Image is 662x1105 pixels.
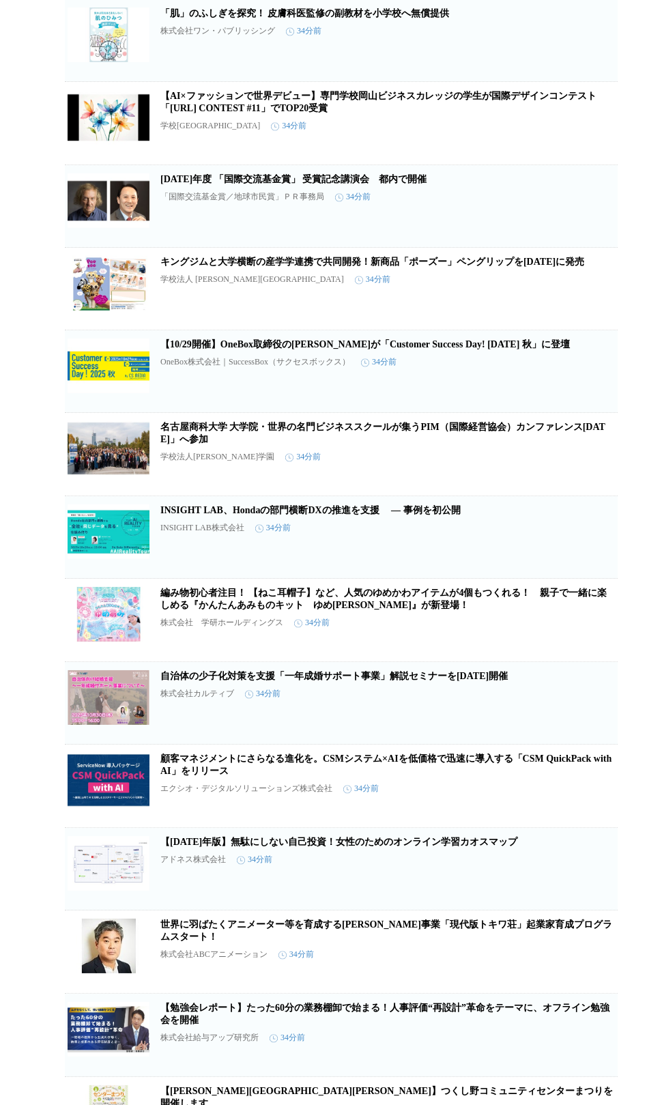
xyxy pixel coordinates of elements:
[285,451,321,463] time: 34分前
[160,1003,609,1025] a: 【勉強会レポート】たった60分の業務棚卸で始まる！人事評価“再設計”革命をテーマに、オフライン勉強会を開催
[160,191,324,203] p: 「国際交流基金賞／地球市民賞」ＰＲ事務局
[68,1002,149,1057] img: 【勉強会レポート】たった60分の業務棚卸で始まる！人事評価“再設計”革命をテーマに、オフライン勉強会を開催
[160,120,260,132] p: 学校[GEOGRAPHIC_DATA]
[255,522,291,534] time: 34分前
[68,670,149,725] img: 自治体の少子化対策を支援「一年成婚サポート事業」解説セミナーを10月30日（木）開催
[160,422,605,444] a: 名古屋商科大学 大学院・世界の名門ビジネススクールが集うPIM（国際経営協会）カンファレンス[DATE]」へ参加
[160,8,450,18] a: 「肌」のふしぎを探究！ 皮膚科医監修の副教材を小学校へ無償提供
[160,451,274,463] p: 学校法人[PERSON_NAME]学園
[160,174,427,184] a: [DATE]年度 「国際交流基金賞」 受賞記念講演会 都内で開催
[160,1032,259,1044] p: 株式会社給与アップ研究所
[68,919,149,973] img: 世界に羽ばたくアニメーター等を育成する東京都事業「現代版トキワ荘」起業家育成プログラムスタート！
[68,587,149,642] img: 編み物初心者注目！ 【ねこ耳帽子】など、人気のゆめかわアイテムが4個もつくれる！ 親子で一緒に楽しめる『かんたんあみものキット ゆめあみ』が新登場！
[160,949,268,960] p: 株式会社ABCアニメーション
[160,356,350,368] p: OneBox株式会社｜SuccessBox（サクセスボックス）
[160,754,611,776] a: 顧客マネジメントにさらなる進化を。CSMシステム×AIを低価格で迅速に導入する「CSM QuickPack with AI」をリリース
[294,617,330,629] time: 34分前
[68,256,149,311] img: キングジムと大学横断の産学学連携で共同開発！新商品「ポーズー」ペングリップを10月3日に発売
[160,339,570,349] a: 【10/29開催】OneBox取締役の[PERSON_NAME]が「Customer Success Day! [DATE] 秋」に登壇
[68,90,149,145] img: 【AI×ファッションで世界デビュー】専門学校岡山ビジネスカレッジの学生が国際デザインコンテスト「accelerando.Ai CONTEST #11」でTOP20受賞
[355,274,390,285] time: 34分前
[160,588,607,610] a: 編み物初心者注目！ 【ねこ耳帽子】など、人気のゆめかわアイテムが4個もつくれる！ 親子で一緒に楽しめる『かんたんあみものキット ゆめ[PERSON_NAME]』が新登場！
[160,505,461,515] a: INSIGHT LAB、Hondaの部門横断DXの推進を支援 ― 事例を初公開
[160,522,244,534] p: INSIGHT LAB株式会社
[278,949,314,960] time: 34分前
[160,854,226,865] p: アドネス株式会社
[160,91,597,113] a: 【AI×ファッションで世界デビュー】専門学校岡山ビジネスカレッジの学生が国際デザインコンテスト「[URL] CONTEST #11」でTOP20受賞
[160,671,508,681] a: 自治体の少子化対策を支援「一年成婚サポート事業」解説セミナーを[DATE]開催
[271,120,306,132] time: 34分前
[160,25,275,37] p: 株式会社ワン・パブリッシング
[245,688,280,700] time: 34分前
[237,854,272,865] time: 34分前
[68,504,149,559] img: INSIGHT LAB、Hondaの部門横断DXの推進を支援 ― 事例を初公開
[68,173,149,228] img: 2025年度 「国際交流基金賞」 受賞記念講演会 都内で開催
[160,919,612,942] a: 世界に羽ばたくアニメーター等を育成する[PERSON_NAME]事業「現代版トキワ荘」起業家育成プログラムスタート！
[160,274,344,285] p: 学校法人 [PERSON_NAME][GEOGRAPHIC_DATA]
[68,753,149,807] img: 顧客マネジメントにさらなる進化を。CSMシステム×AIを低価格で迅速に導入する「CSM QuickPack with AI」をリリース
[68,339,149,393] img: 【10/29開催】OneBox取締役の鎌田が「Customer Success Day! 2025 秋」に登壇
[160,688,234,700] p: 株式会社カルティブ
[361,356,397,368] time: 34分前
[335,191,371,203] time: 34分前
[343,783,379,794] time: 34分前
[68,836,149,891] img: 【2025年版】無駄にしない自己投資！女性のためのオンライン学習カオスマップ
[160,783,332,794] p: エクシオ・デジタルソリューションズ株式会社
[160,257,584,267] a: キングジムと大学横断の産学学連携で共同開発！新商品「ポーズー」ペングリップを[DATE]に発売
[68,421,149,476] img: 名古屋商科大学 大学院・世界の名門ビジネススクールが集うPIM（国際経営協会）カンファレンス2025」へ参加
[68,8,149,62] img: 「肌」のふしぎを探究！ 皮膚科医監修の副教材を小学校へ無償提供
[270,1032,305,1044] time: 34分前
[160,617,283,629] p: 株式会社 学研ホールディングス
[160,837,517,847] a: 【[DATE]年版】無駄にしない自己投資！女性のためのオンライン学習カオスマップ
[286,25,321,37] time: 34分前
